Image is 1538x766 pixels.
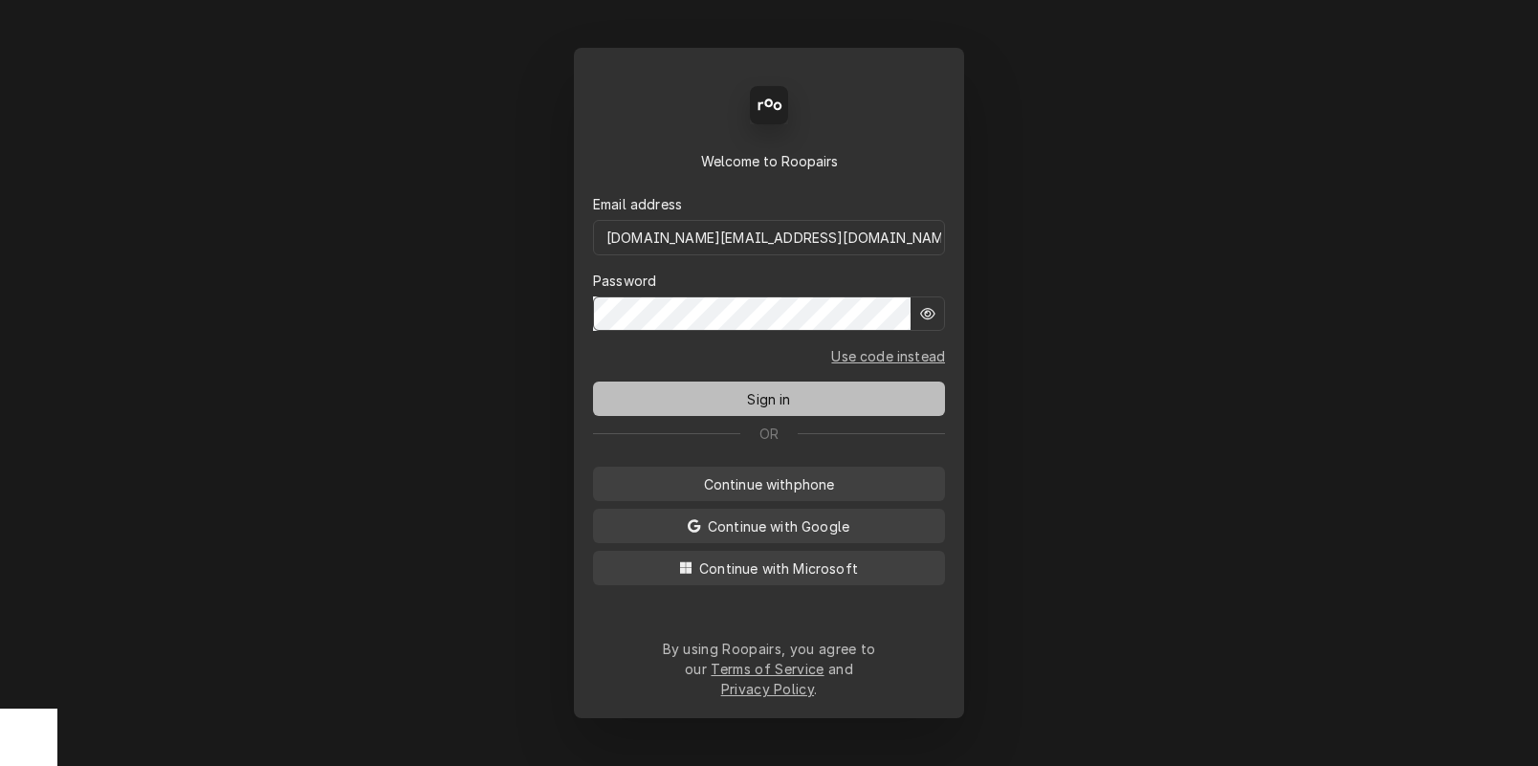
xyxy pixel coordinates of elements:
[593,194,682,214] label: Email address
[593,220,945,255] input: email@mail.com
[593,467,945,501] button: Continue withphone
[700,474,839,494] span: Continue with phone
[593,551,945,585] button: Continue with Microsoft
[704,516,853,536] span: Continue with Google
[593,424,945,444] div: Or
[711,661,824,677] a: Terms of Service
[662,639,876,699] div: By using Roopairs, you agree to our and .
[593,151,945,171] div: Welcome to Roopairs
[593,271,656,291] label: Password
[593,382,945,416] button: Sign in
[593,509,945,543] button: Continue with Google
[721,681,814,697] a: Privacy Policy
[695,558,862,579] span: Continue with Microsoft
[831,346,945,366] a: Go to Email and code form
[743,389,794,409] span: Sign in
